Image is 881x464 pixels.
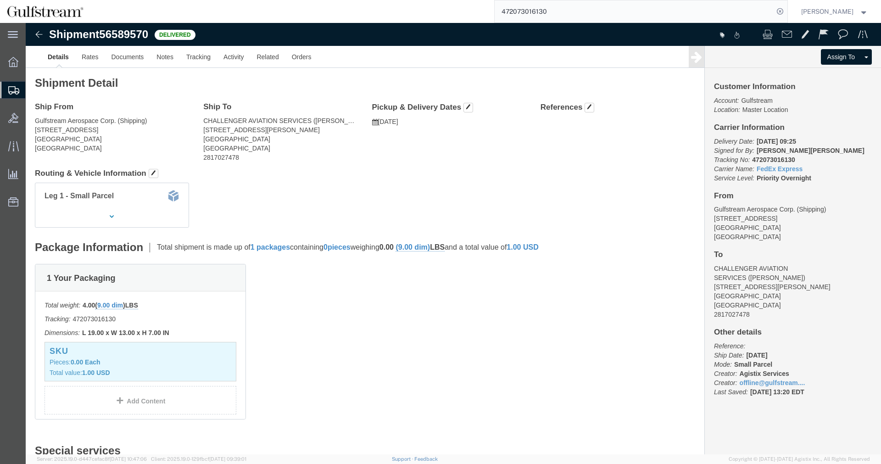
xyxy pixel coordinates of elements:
[495,0,774,22] input: Search for shipment number, reference number
[729,455,870,463] span: Copyright © [DATE]-[DATE] Agistix Inc., All Rights Reserved
[110,456,147,462] span: [DATE] 10:47:06
[37,456,147,462] span: Server: 2025.19.0-d447cefac8f
[801,6,853,17] span: Jene Middleton
[151,456,246,462] span: Client: 2025.19.0-129fbcf
[392,456,415,462] a: Support
[6,5,84,18] img: logo
[801,6,869,17] button: [PERSON_NAME]
[26,23,881,454] iframe: FS Legacy Container
[414,456,438,462] a: Feedback
[209,456,246,462] span: [DATE] 09:39:01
